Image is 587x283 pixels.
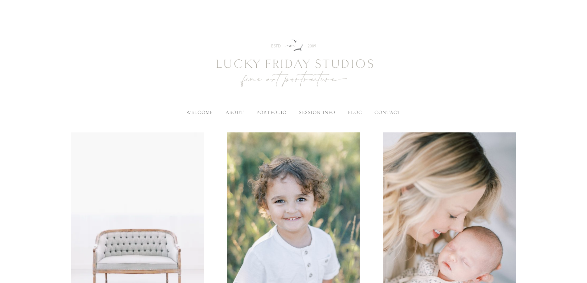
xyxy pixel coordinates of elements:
[186,109,213,115] a: welcome
[226,109,244,115] label: about
[348,109,362,115] a: blog
[299,109,335,115] label: session info
[374,109,401,115] a: contact
[183,18,405,110] img: Newborn Photography Denver | Lucky Friday Studios
[256,109,287,115] label: portfolio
